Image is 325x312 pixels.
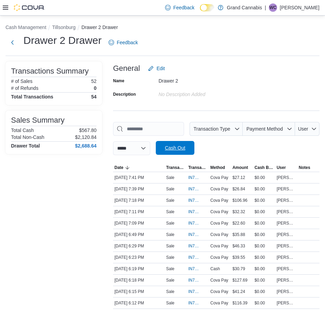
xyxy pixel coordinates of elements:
button: IN79S9-943122 [188,253,207,262]
button: Date [113,163,165,172]
button: Cash Management [6,25,46,30]
span: $41.24 [232,289,245,294]
input: Dark Mode [200,4,214,11]
span: Cova Pay [210,300,228,306]
button: Transaction # [187,163,209,172]
h6: Total Non-Cash [11,134,44,140]
span: IN79S9-943202 [188,198,201,203]
p: 52 [91,78,97,84]
p: Sale [166,232,174,237]
h3: Sales Summary [11,116,64,124]
span: $26.84 [232,186,245,192]
span: WC [270,3,276,12]
button: Cash Out [156,141,194,155]
span: IN79S9-943191 [188,220,201,226]
div: [DATE] 6:15 PM [113,287,165,296]
h4: $2,688.64 [75,143,97,149]
span: Cova Pay [210,232,228,237]
div: No Description added [159,89,251,97]
div: $0.00 [253,287,275,296]
p: Sale [166,220,174,226]
button: IN79S9-943191 [188,219,207,227]
button: IN79S9-943202 [188,196,207,205]
span: Cova Pay [210,198,228,203]
p: Sale [166,175,174,180]
button: IN79S9-943164 [188,230,207,239]
span: $106.96 [232,198,247,203]
div: [DATE] 6:49 PM [113,230,165,239]
span: IN79S9-943193 [188,209,201,215]
p: Sale [166,289,174,294]
span: [PERSON_NAME] [277,186,296,192]
button: IN79S9-943103 [188,299,207,307]
button: IN79S9-943134 [188,242,207,250]
button: IN79S9-943109 [188,287,207,296]
span: Cova Pay [210,209,228,215]
div: [DATE] 6:12 PM [113,299,165,307]
button: IN79S9-943225 [188,185,207,193]
span: IN79S9-943114 [188,266,201,272]
h4: Drawer Total [11,143,40,149]
span: $30.79 [232,266,245,272]
div: [DATE] 7:09 PM [113,219,165,227]
button: User [275,163,297,172]
button: IN79S9-943112 [188,276,207,284]
button: Transaction Type [190,122,243,136]
h3: Transactions Summary [11,67,89,75]
h3: General [113,64,140,73]
img: Cova [14,4,45,11]
button: Cash Back [253,163,275,172]
label: Description [113,92,136,97]
div: $0.00 [253,276,275,284]
p: Sale [166,198,174,203]
h6: # of Refunds [11,85,38,91]
span: [PERSON_NAME] [277,232,296,237]
span: IN79S9-943134 [188,243,201,249]
div: [DATE] 6:18 PM [113,276,165,284]
span: [PERSON_NAME] [277,198,296,203]
span: $32.32 [232,209,245,215]
span: IN79S9-943164 [188,232,201,237]
span: [PERSON_NAME] [277,220,296,226]
span: $35.88 [232,232,245,237]
span: Notes [299,165,310,170]
p: Sale [166,243,174,249]
span: Cova Pay [210,220,228,226]
div: $0.00 [253,219,275,227]
p: Sale [166,186,174,192]
p: Sale [166,300,174,306]
div: $0.00 [253,230,275,239]
span: Method [210,165,225,170]
button: User [295,122,319,136]
p: Sale [166,209,174,215]
span: Feedback [117,39,138,46]
h4: Total Transactions [11,94,53,100]
div: $0.00 [253,173,275,182]
span: $27.12 [232,175,245,180]
span: $116.39 [232,300,247,306]
span: IN79S9-943103 [188,300,201,306]
span: IN79S9-943109 [188,289,201,294]
div: $0.00 [253,196,275,205]
span: Edit [156,65,165,72]
button: Drawer 2 Drawer [81,25,118,30]
span: User [298,126,308,132]
p: | [265,3,266,12]
button: IN79S9-943228 [188,173,207,182]
span: $46.33 [232,243,245,249]
div: [DATE] 6:29 PM [113,242,165,250]
button: Edit [145,62,167,75]
span: [PERSON_NAME] [277,300,296,306]
div: $0.00 [253,208,275,216]
div: $0.00 [253,265,275,273]
span: IN79S9-943112 [188,277,201,283]
span: [PERSON_NAME] [277,209,296,215]
h6: Total Cash [11,127,34,133]
div: [DATE] 7:18 PM [113,196,165,205]
button: Transaction Type [165,163,187,172]
button: Payment Method [243,122,295,136]
span: Cova Pay [210,289,228,294]
p: Sale [166,277,174,283]
span: Feedback [173,4,194,11]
